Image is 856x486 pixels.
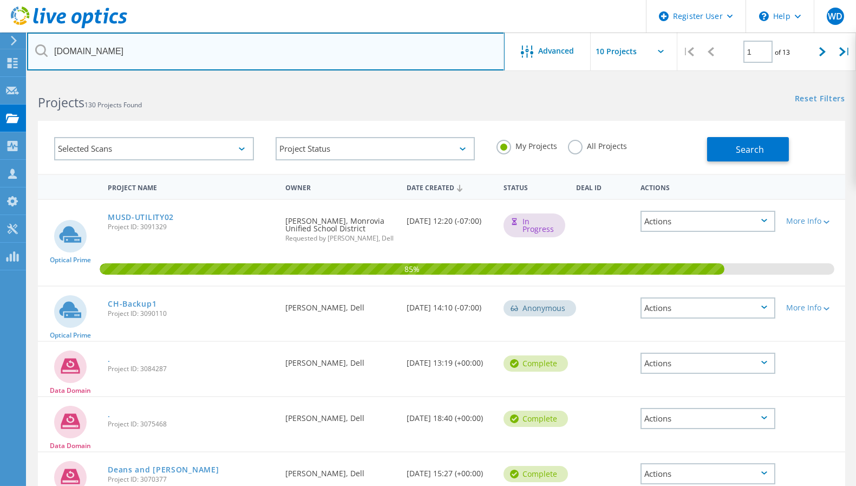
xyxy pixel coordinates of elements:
[108,411,110,418] a: .
[108,421,275,427] span: Project ID: 3075468
[504,300,576,316] div: Anonymous
[102,177,280,197] div: Project Name
[50,257,91,263] span: Optical Prime
[795,95,845,104] a: Reset Filters
[498,177,571,197] div: Status
[280,200,401,252] div: [PERSON_NAME], Monrovia Unified School District
[401,177,498,197] div: Date Created
[285,235,396,242] span: Requested by [PERSON_NAME], Dell
[108,355,110,363] a: .
[108,300,156,308] a: CH-Backup1
[707,137,789,161] button: Search
[786,304,840,312] div: More Info
[108,366,275,372] span: Project ID: 3084287
[108,224,275,230] span: Project ID: 3091329
[504,466,568,482] div: Complete
[539,47,574,55] span: Advanced
[677,33,700,71] div: |
[38,94,84,111] b: Projects
[108,476,275,483] span: Project ID: 3070377
[641,211,775,232] div: Actions
[11,23,127,30] a: Live Optics Dashboard
[504,411,568,427] div: Complete
[108,213,174,221] a: MUSD-UTILITY02
[786,217,840,225] div: More Info
[504,355,568,372] div: Complete
[775,48,790,57] span: of 13
[27,33,505,70] input: Search projects by name, owner, ID, company, etc
[54,137,254,160] div: Selected Scans
[641,297,775,319] div: Actions
[828,12,842,21] span: WD
[496,140,557,150] label: My Projects
[401,200,498,236] div: [DATE] 12:20 (-07:00)
[108,466,219,474] a: Deans and [PERSON_NAME]
[280,287,401,322] div: [PERSON_NAME], Dell
[50,332,91,339] span: Optical Prime
[736,144,764,155] span: Search
[280,342,401,378] div: [PERSON_NAME], Dell
[100,263,724,273] span: 85%
[641,463,775,484] div: Actions
[759,11,769,21] svg: \n
[641,353,775,374] div: Actions
[641,408,775,429] div: Actions
[50,387,91,394] span: Data Domain
[401,397,498,433] div: [DATE] 18:40 (+00:00)
[108,310,275,317] span: Project ID: 3090110
[401,342,498,378] div: [DATE] 13:19 (+00:00)
[504,213,565,237] div: In Progress
[280,397,401,433] div: [PERSON_NAME], Dell
[568,140,627,150] label: All Projects
[401,287,498,322] div: [DATE] 14:10 (-07:00)
[276,137,475,160] div: Project Status
[635,177,780,197] div: Actions
[571,177,635,197] div: Deal Id
[834,33,856,71] div: |
[84,100,142,109] span: 130 Projects Found
[50,443,91,449] span: Data Domain
[280,177,401,197] div: Owner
